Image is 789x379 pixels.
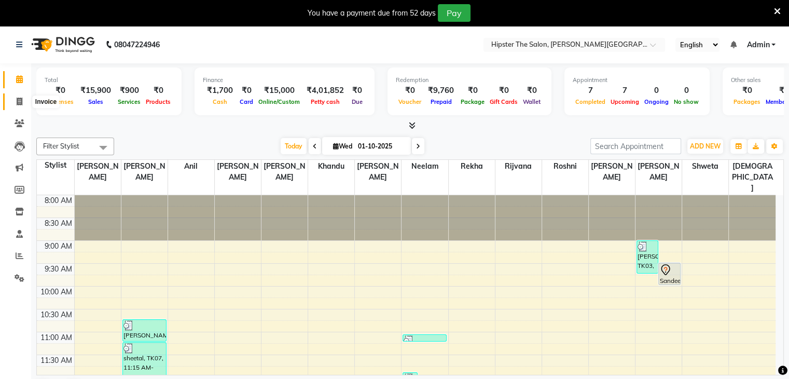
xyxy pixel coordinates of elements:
[637,241,658,273] div: [PERSON_NAME], TK03, 09:00 AM-09:45 AM, Haircuts Men's Haircut - Junior Stylist,Men's Grooming Me...
[642,85,671,97] div: 0
[731,98,763,105] span: Packages
[542,160,588,173] span: Roshni
[43,264,74,275] div: 9:30 AM
[642,98,671,105] span: Ongoing
[45,76,173,85] div: Total
[396,98,424,105] span: Voucher
[43,142,79,150] span: Filter Stylist
[355,160,401,184] span: [PERSON_NAME]
[330,142,355,150] span: Wed
[38,332,74,343] div: 11:00 AM
[308,98,342,105] span: Petty cash
[43,218,74,229] div: 8:30 AM
[45,85,76,97] div: ₹0
[458,85,487,97] div: ₹0
[589,160,635,184] span: [PERSON_NAME]
[403,335,446,341] div: sheetal, TK07, 11:05 AM-11:15 AM, Threading Eyebrows
[348,85,366,97] div: ₹0
[123,320,166,341] div: [PERSON_NAME], TK06, 10:45 AM-11:15 AM, Haircuts Men's Haircut - Senior Stylist
[590,138,681,154] input: Search Appointment
[687,139,723,154] button: ADD NEW
[121,160,168,184] span: [PERSON_NAME]
[349,98,365,105] span: Due
[635,160,682,184] span: [PERSON_NAME]
[33,96,59,109] div: Invoice
[43,241,74,252] div: 9:00 AM
[573,85,608,97] div: 7
[428,98,454,105] span: Prepaid
[396,76,543,85] div: Redemption
[143,85,173,97] div: ₹0
[573,76,701,85] div: Appointment
[659,263,680,285] div: Sandeep, TK02, 09:30 AM-10:00 AM, Haircuts Men's Haircut - Junior Stylist
[38,287,74,297] div: 10:00 AM
[396,85,424,97] div: ₹0
[438,4,470,22] button: Pay
[281,138,307,154] span: Today
[449,160,495,173] span: rekha
[573,98,608,105] span: Completed
[682,160,728,173] span: Shweta
[215,160,261,184] span: [PERSON_NAME]
[168,160,214,173] span: anil
[746,39,769,50] span: Admin
[115,85,143,97] div: ₹900
[302,85,348,97] div: ₹4,01,852
[487,98,520,105] span: Gift Cards
[608,98,642,105] span: Upcoming
[143,98,173,105] span: Products
[76,85,115,97] div: ₹15,900
[495,160,542,173] span: rijvana
[308,8,436,19] div: You have a payment due from 52 days
[43,195,74,206] div: 8:00 AM
[38,355,74,366] div: 11:30 AM
[729,160,776,195] span: [DEMOGRAPHIC_DATA]
[355,139,407,154] input: 2025-10-01
[671,98,701,105] span: No show
[256,85,302,97] div: ₹15,000
[308,160,354,173] span: Khandu
[731,85,763,97] div: ₹0
[86,98,106,105] span: Sales
[608,85,642,97] div: 7
[75,160,121,184] span: [PERSON_NAME]
[487,85,520,97] div: ₹0
[26,30,98,59] img: logo
[237,98,256,105] span: Card
[690,142,721,150] span: ADD NEW
[402,160,448,173] span: neelam
[458,98,487,105] span: Package
[237,85,256,97] div: ₹0
[261,160,308,184] span: [PERSON_NAME]
[424,85,458,97] div: ₹9,760
[203,76,366,85] div: Finance
[115,98,143,105] span: Services
[114,30,160,59] b: 08047224946
[203,85,237,97] div: ₹1,700
[210,98,230,105] span: Cash
[38,309,74,320] div: 10:30 AM
[256,98,302,105] span: Online/Custom
[671,85,701,97] div: 0
[520,98,543,105] span: Wallet
[37,160,74,171] div: Stylist
[520,85,543,97] div: ₹0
